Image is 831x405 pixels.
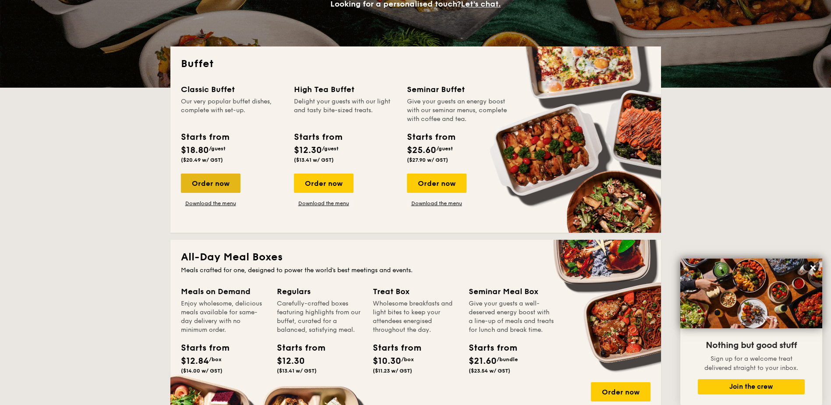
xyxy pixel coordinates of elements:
div: Starts from [181,341,220,355]
h2: Buffet [181,57,651,71]
span: $12.30 [277,356,305,366]
button: Close [806,261,820,275]
div: Give your guests a well-deserved energy boost with a line-up of meals and treats for lunch and br... [469,299,554,334]
div: Seminar Buffet [407,83,509,96]
span: ($27.90 w/ GST) [407,157,448,163]
div: Give your guests an energy boost with our seminar menus, complete with coffee and tea. [407,97,509,124]
a: Download the menu [407,200,467,207]
span: ($11.23 w/ GST) [373,368,412,374]
a: Download the menu [294,200,354,207]
img: DSC07876-Edit02-Large.jpeg [680,259,822,328]
div: Delight your guests with our light and tasty bite-sized treats. [294,97,396,124]
div: Our very popular buffet dishes, complete with set-up. [181,97,283,124]
span: $21.60 [469,356,497,366]
span: $12.84 [181,356,209,366]
a: Download the menu [181,200,240,207]
span: $10.30 [373,356,401,366]
div: Starts from [294,131,342,144]
div: Order now [407,174,467,193]
span: /bundle [497,356,518,362]
div: Meals on Demand [181,285,266,298]
span: ($23.54 w/ GST) [469,368,510,374]
span: Nothing but good stuff [706,340,797,351]
div: Regulars [277,285,362,298]
span: $18.80 [181,145,209,156]
button: Join the crew [698,379,805,394]
span: Sign up for a welcome treat delivered straight to your inbox. [704,355,798,372]
div: Seminar Meal Box [469,285,554,298]
div: High Tea Buffet [294,83,396,96]
div: Order now [181,174,240,193]
div: Wholesome breakfasts and light bites to keep your attendees energised throughout the day. [373,299,458,334]
div: Order now [294,174,354,193]
div: Starts from [277,341,316,355]
div: Starts from [469,341,508,355]
div: Enjoy wholesome, delicious meals available for same-day delivery with no minimum order. [181,299,266,334]
span: $25.60 [407,145,436,156]
span: /box [209,356,222,362]
span: /guest [436,146,453,152]
h2: All-Day Meal Boxes [181,250,651,264]
span: $12.30 [294,145,322,156]
div: Starts from [181,131,229,144]
span: /guest [209,146,226,152]
span: ($14.00 w/ GST) [181,368,223,374]
span: ($13.41 w/ GST) [294,157,334,163]
span: /guest [322,146,339,152]
div: Order now [591,382,651,401]
span: /box [401,356,414,362]
div: Classic Buffet [181,83,283,96]
span: ($13.41 w/ GST) [277,368,317,374]
span: ($20.49 w/ GST) [181,157,223,163]
div: Starts from [373,341,412,355]
div: Treat Box [373,285,458,298]
div: Carefully-crafted boxes featuring highlights from our buffet, curated for a balanced, satisfying ... [277,299,362,334]
div: Meals crafted for one, designed to power the world's best meetings and events. [181,266,651,275]
div: Starts from [407,131,455,144]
